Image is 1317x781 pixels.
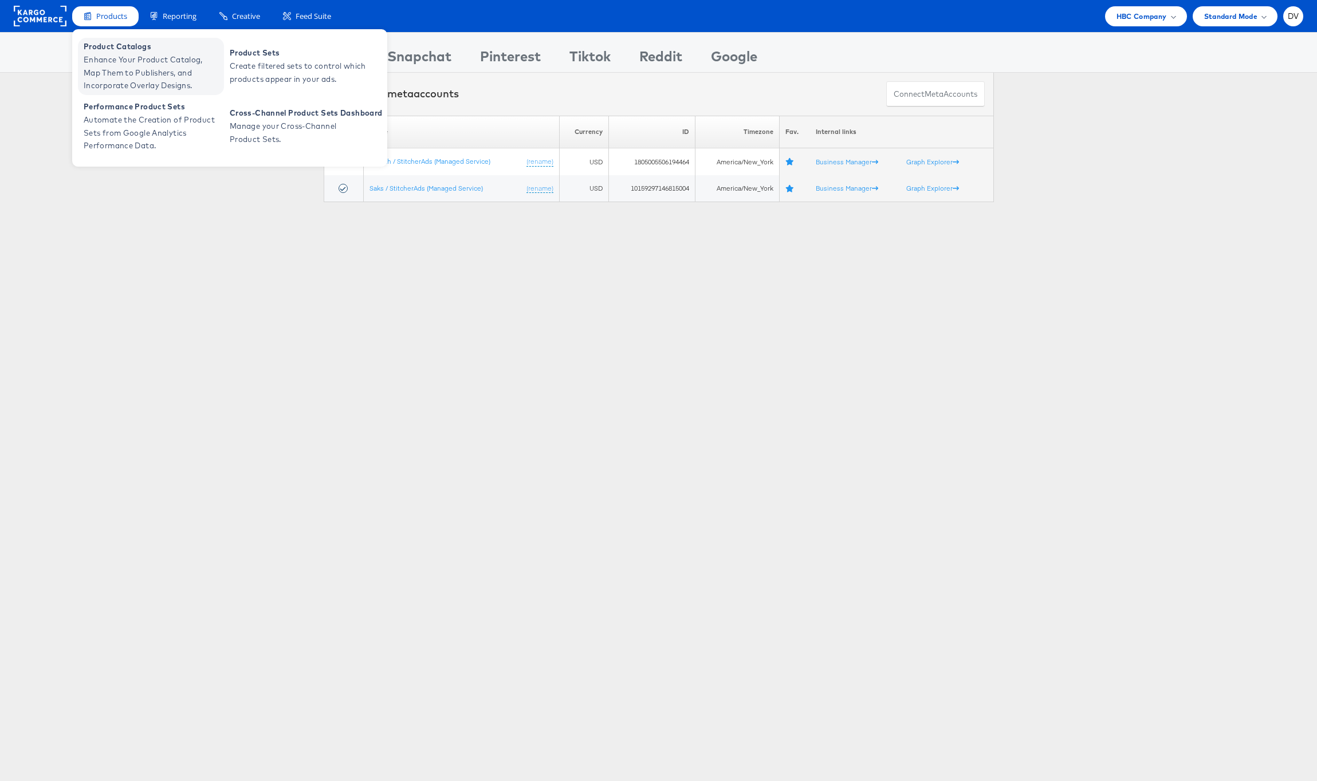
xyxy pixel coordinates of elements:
th: Name [364,116,560,148]
a: Business Manager [816,157,878,166]
span: Standard Mode [1204,10,1257,22]
th: Timezone [695,116,779,148]
span: Performance Product Sets [84,100,221,113]
a: Performance Product Sets Automate the Creation of Product Sets from Google Analytics Performance ... [78,98,224,155]
a: Saks / StitcherAds (Managed Service) [369,184,483,192]
th: Currency [560,116,609,148]
span: Products [96,11,127,22]
button: ConnectmetaAccounts [886,81,985,107]
span: Automate the Creation of Product Sets from Google Analytics Performance Data. [84,113,221,152]
span: meta [925,89,943,100]
td: America/New_York [695,175,779,202]
div: Google [711,46,757,72]
span: Enhance Your Product Catalog, Map Them to Publishers, and Incorporate Overlay Designs. [84,53,221,92]
span: DV [1288,13,1299,20]
span: HBC Company [1116,10,1167,22]
span: Product Catalogs [84,40,221,53]
span: Product Sets [230,46,367,60]
td: America/New_York [695,148,779,175]
th: ID [608,116,695,148]
span: meta [387,87,414,100]
span: Manage your Cross-Channel Product Sets. [230,120,367,146]
a: Business Manager [816,184,878,192]
a: (rename) [526,157,553,167]
a: (rename) [526,184,553,194]
a: Product Sets Create filtered sets to control which products appear in your ads. [224,38,370,95]
span: Create filtered sets to control which products appear in your ads. [230,60,367,86]
span: Reporting [163,11,196,22]
a: Product Catalogs Enhance Your Product Catalog, Map Them to Publishers, and Incorporate Overlay De... [78,38,224,95]
span: Cross-Channel Product Sets Dashboard [230,107,382,120]
td: USD [560,148,609,175]
td: 10159297146815004 [608,175,695,202]
a: Graph Explorer [906,157,959,166]
div: Tiktok [569,46,611,72]
div: Connected accounts [333,86,459,101]
span: Feed Suite [296,11,331,22]
span: Creative [232,11,260,22]
div: Snapchat [387,46,451,72]
div: Pinterest [480,46,541,72]
td: 1805005506194464 [608,148,695,175]
div: Reddit [639,46,682,72]
a: Cross-Channel Product Sets Dashboard Manage your Cross-Channel Product Sets. [224,98,385,155]
a: Graph Explorer [906,184,959,192]
td: USD [560,175,609,202]
a: OFF5th / StitcherAds (Managed Service) [369,157,490,165]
